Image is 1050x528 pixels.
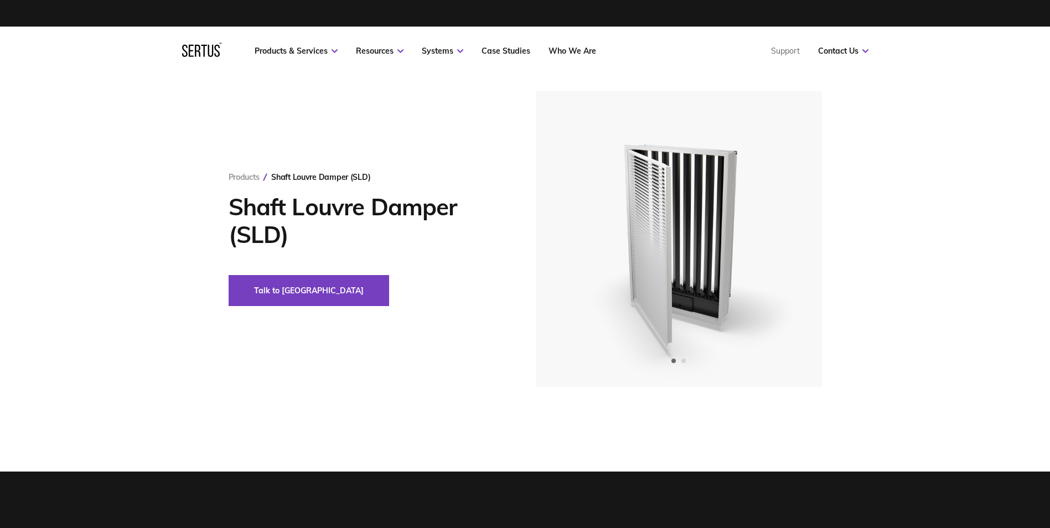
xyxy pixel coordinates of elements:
[356,46,404,56] a: Resources
[771,46,800,56] a: Support
[681,359,686,363] span: Go to slide 2
[422,46,463,56] a: Systems
[229,193,503,249] h1: Shaft Louvre Damper (SLD)
[482,46,530,56] a: Case Studies
[229,172,260,182] a: Products
[255,46,338,56] a: Products & Services
[549,46,596,56] a: Who We Are
[818,46,868,56] a: Contact Us
[229,275,389,306] button: Talk to [GEOGRAPHIC_DATA]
